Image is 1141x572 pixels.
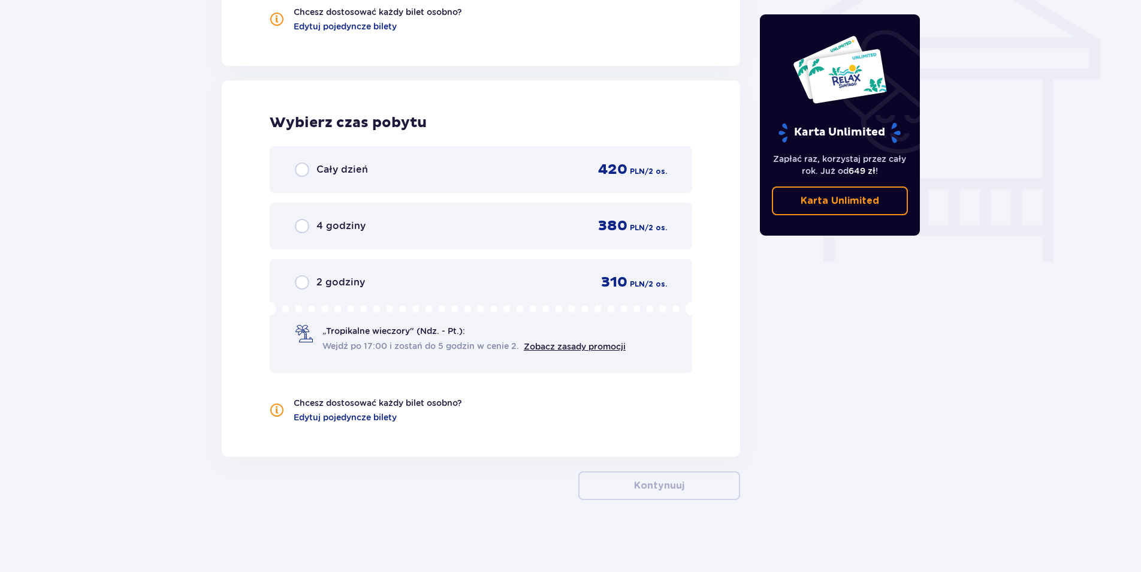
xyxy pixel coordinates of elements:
p: Wybierz czas pobytu [270,114,692,132]
a: Karta Unlimited [772,186,908,215]
p: PLN [630,279,645,290]
p: / 2 os. [645,279,667,290]
button: Kontynuuj [578,471,740,500]
p: / 2 os. [645,166,667,177]
p: Karta Unlimited [777,122,902,143]
p: Chcesz dostosować każdy bilet osobno? [294,397,462,409]
p: 420 [598,161,627,179]
p: 2 godziny [316,276,365,289]
p: / 2 os. [645,222,667,233]
p: PLN [630,166,645,177]
a: Edytuj pojedyncze bilety [294,411,397,423]
a: Edytuj pojedyncze bilety [294,20,397,32]
p: „Tropikalne wieczory" (Ndz. - Pt.): [322,325,465,337]
p: Kontynuuj [634,479,684,492]
p: Zapłać raz, korzystaj przez cały rok. Już od ! [772,153,908,177]
p: Karta Unlimited [801,194,879,207]
a: Zobacz zasady promocji [524,342,626,351]
p: Chcesz dostosować każdy bilet osobno? [294,6,462,18]
span: Wejdź po 17:00 i zostań do 5 godzin w cenie 2. [322,340,519,352]
p: PLN [630,222,645,233]
p: 4 godziny [316,219,366,233]
span: 649 zł [849,166,876,176]
p: 380 [598,217,627,235]
p: 310 [601,273,627,291]
p: Cały dzień [316,163,368,176]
